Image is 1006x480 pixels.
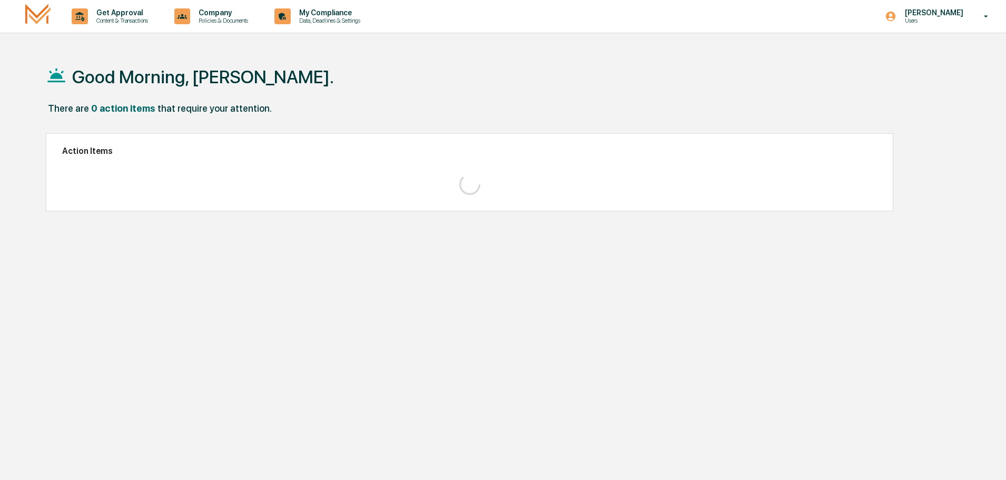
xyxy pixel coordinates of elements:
[72,66,334,87] h1: Good Morning, [PERSON_NAME].
[25,4,51,28] img: logo
[88,17,153,24] p: Content & Transactions
[291,8,366,17] p: My Compliance
[190,8,253,17] p: Company
[62,146,877,156] h2: Action Items
[88,8,153,17] p: Get Approval
[48,103,89,114] div: There are
[896,8,969,17] p: [PERSON_NAME]
[190,17,253,24] p: Policies & Documents
[291,17,366,24] p: Data, Deadlines & Settings
[157,103,272,114] div: that require your attention.
[91,103,155,114] div: 0 action items
[896,17,969,24] p: Users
